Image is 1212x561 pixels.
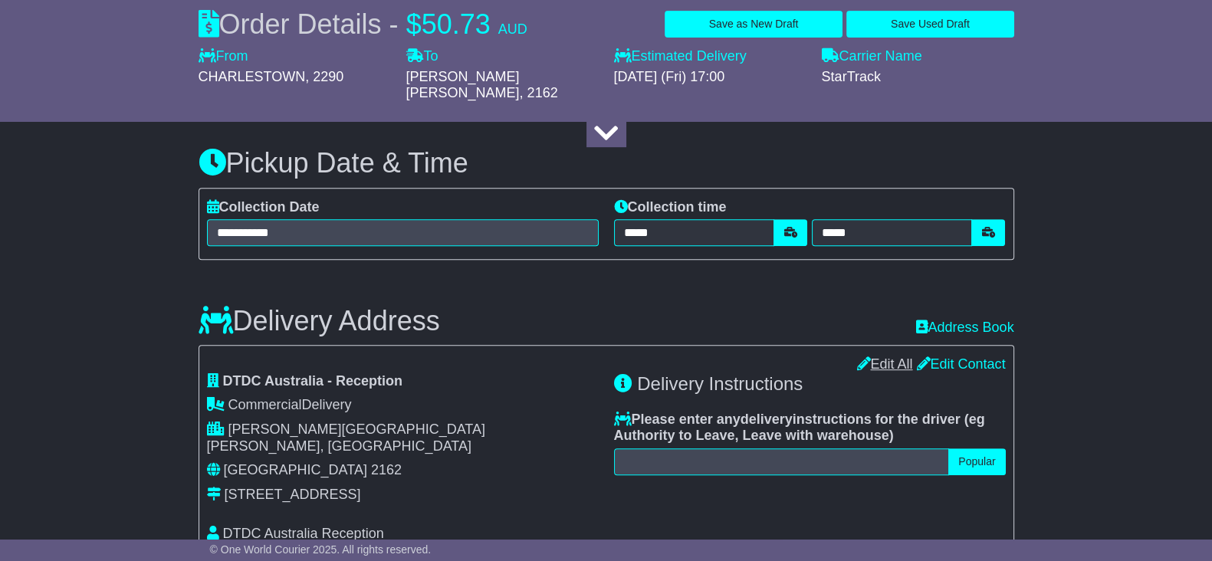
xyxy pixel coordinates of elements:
[199,69,306,84] span: CHARLESTOWN
[223,373,402,389] span: DTDC Australia - Reception
[665,11,842,38] button: Save as New Draft
[637,373,803,394] span: Delivery Instructions
[822,48,922,65] label: Carrier Name
[614,48,806,65] label: Estimated Delivery
[856,356,912,372] a: Edit All
[948,448,1005,475] button: Popular
[207,397,599,414] div: Delivery
[406,69,520,101] span: [PERSON_NAME] [PERSON_NAME]
[422,8,491,40] span: 50.73
[199,8,527,41] div: Order Details -
[223,526,384,541] span: DTDC Australia Reception
[199,148,1014,179] h3: Pickup Date & Time
[822,69,1014,86] div: StarTrack
[199,306,440,336] h3: Delivery Address
[846,11,1013,38] button: Save Used Draft
[207,422,485,454] span: [PERSON_NAME][GEOGRAPHIC_DATA][PERSON_NAME], [GEOGRAPHIC_DATA]
[371,462,402,477] span: 2162
[207,199,320,216] label: Collection Date
[614,412,985,444] span: eg Authority to Leave, Leave with warehouse
[498,21,527,37] span: AUD
[199,48,248,65] label: From
[224,462,367,477] span: [GEOGRAPHIC_DATA]
[520,85,558,100] span: , 2162
[614,199,727,216] label: Collection time
[915,320,1013,335] a: Address Book
[305,69,343,84] span: , 2290
[406,48,438,65] label: To
[225,487,361,504] div: [STREET_ADDRESS]
[916,356,1005,372] a: Edit Contact
[228,397,302,412] span: Commercial
[614,412,1006,445] label: Please enter any instructions for the driver ( )
[741,412,793,427] span: delivery
[210,543,432,556] span: © One World Courier 2025. All rights reserved.
[406,8,422,40] span: $
[614,69,806,86] div: [DATE] (Fri) 17:00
